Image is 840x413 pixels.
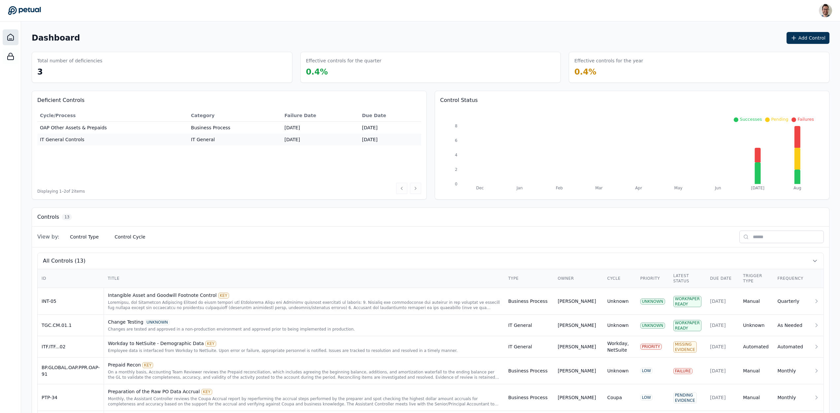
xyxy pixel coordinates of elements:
td: Monthly [773,358,812,384]
th: Latest Status [669,269,706,288]
td: Automated [773,336,812,358]
td: IT General Controls [37,134,188,145]
h3: Effective controls for the quarter [306,57,382,64]
div: [DATE] [710,298,735,304]
h3: Controls [37,213,59,221]
span: 0.4 % [306,67,328,77]
h3: Total number of deficiencies [37,57,102,64]
a: SOC [3,48,18,64]
div: [DATE] [710,343,735,350]
div: UNKNOWN [640,299,665,304]
div: Quarterly, the Functional Accounting Manager or above reviews the Intangible Asset and Goodwill f... [108,300,500,310]
th: Cycle/Process [37,110,188,122]
div: [PERSON_NAME] [558,394,596,401]
div: [DATE] [710,367,735,374]
div: KEY [218,293,229,299]
td: Business Process [504,384,554,411]
tspan: Jun [715,186,721,190]
tspan: 8 [455,124,457,128]
span: Pending [771,117,788,122]
tspan: 0 [455,182,457,186]
div: [DATE] [710,394,735,401]
th: Failure Date [282,110,359,122]
td: BP.GLOBAL.OAP.PPR.OAP-91 [38,358,104,384]
td: OAP Other Assets & Prepaids [37,122,188,134]
td: IT General [504,336,554,358]
div: Prepaid Recon [108,362,500,368]
span: View by: [37,233,59,241]
td: [DATE] [359,134,421,145]
div: Failure [673,368,692,374]
div: Preparation of the Raw PO Data Accrual [108,388,500,395]
tspan: Mar [595,186,603,190]
th: Due Date [359,110,421,122]
tspan: 4 [455,153,457,157]
th: Priority [636,269,669,288]
div: Changes are tested and approved in a non-production environment and approved prior to being imple... [108,327,500,332]
button: Control Cycle [109,231,151,243]
td: TGC.CM.01.1 [38,315,104,336]
span: 3 [37,67,43,77]
h1: Dashboard [32,33,80,43]
div: LOW [640,395,653,400]
tspan: 2 [455,167,457,172]
div: Coupa [607,394,622,401]
div: Workday to NetSuite - Demographic Data [108,340,500,347]
div: Change Testing [108,319,500,325]
td: PTP-34 [38,384,104,411]
div: Workpaper Ready [673,296,701,307]
img: Eliot Walker [819,4,832,17]
td: [DATE] [282,134,359,145]
a: Dashboard [3,29,18,45]
div: KEY [201,389,212,395]
h3: Control Status [440,96,824,104]
th: Cycle [603,269,636,288]
th: Type [504,269,554,288]
tspan: Dec [476,186,484,190]
span: Displaying 1– 2 of 2 items [37,189,85,194]
tspan: [DATE] [751,186,764,190]
span: 0.4 % [574,67,596,77]
th: Title [104,269,504,288]
td: IT General [188,134,282,145]
tspan: Feb [556,186,563,190]
td: Manual [739,288,773,315]
td: As Needed [773,315,812,336]
button: Add Control [787,32,829,44]
td: Monthly [773,384,812,411]
div: [PERSON_NAME] [558,343,596,350]
span: Successes [740,117,762,122]
th: Owner [554,269,603,288]
div: Pending Evidence [673,392,697,403]
td: ITF.ITF...02 [38,336,104,358]
span: Failures [797,117,814,122]
div: Unknown [607,322,629,329]
div: [PERSON_NAME] [558,367,596,374]
tspan: Jan [516,186,522,190]
div: [PERSON_NAME] [558,298,596,304]
td: Business Process [504,288,554,315]
div: Missing Evidence [673,341,697,353]
div: Unknown [607,298,629,304]
th: Category [188,110,282,122]
th: Due Date [706,269,739,288]
div: Monthly, the Assistant Controller reviews the Coupa Accrual report by reperforming the accrual st... [108,396,500,407]
button: All Controls (13) [38,253,823,269]
th: Trigger Type [739,269,773,288]
td: Automated [739,336,773,358]
div: Employee data is interfaced from Workday to NetSuite. Upon error or failure, appropriate personne... [108,348,500,353]
td: Business Process [188,122,282,134]
h3: Deficient Controls [37,96,421,104]
div: KEY [142,362,153,368]
button: Control Type [65,231,104,243]
div: Intangible Asset and Goodwill Footnote Control [108,292,500,299]
td: Quarterly [773,288,812,315]
td: [DATE] [359,122,421,134]
td: Manual [739,358,773,384]
h3: Effective controls for the year [574,57,643,64]
span: 13 [62,214,72,220]
th: Frequency [773,269,812,288]
div: Unknown [607,367,629,374]
div: UNKNOWN [145,319,170,325]
td: INT-05 [38,288,104,315]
